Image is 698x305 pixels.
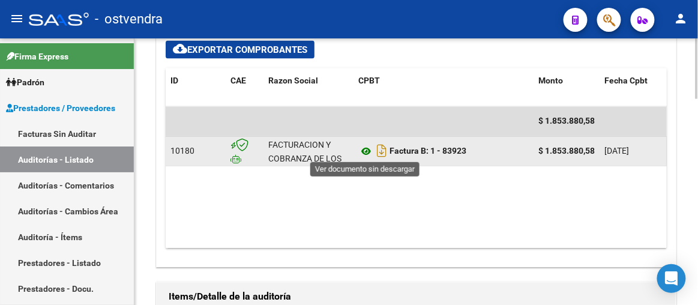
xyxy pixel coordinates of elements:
[657,264,686,293] div: Open Intercom Messenger
[173,44,307,55] span: Exportar Comprobantes
[604,76,648,86] span: Fecha Cpbt
[95,6,163,32] span: - ostvendra
[6,76,44,89] span: Padrón
[538,146,595,156] strong: $ 1.853.880,58
[170,146,194,156] span: 10180
[674,11,688,26] mat-icon: person
[604,146,629,156] span: [DATE]
[6,50,68,63] span: Firma Express
[166,41,314,59] button: Exportar Comprobantes
[173,42,187,56] mat-icon: cloud_download
[230,76,246,86] span: CAE
[534,68,600,108] datatable-header-cell: Monto
[10,11,24,26] mat-icon: menu
[166,68,226,108] datatable-header-cell: ID
[538,76,563,86] span: Monto
[268,76,318,86] span: Razon Social
[374,142,390,161] i: Descargar documento
[226,68,263,108] datatable-header-cell: CAE
[263,68,354,108] datatable-header-cell: Razon Social
[600,68,666,108] datatable-header-cell: Fecha Cpbt
[170,76,178,86] span: ID
[354,68,534,108] datatable-header-cell: CPBT
[390,147,466,157] strong: Factura B: 1 - 83923
[6,101,115,115] span: Prestadores / Proveedores
[358,76,380,86] span: CPBT
[538,116,595,126] span: $ 1.853.880,58
[268,139,349,193] div: FACTURACION Y COBRANZA DE LOS EFECTORES PUBLICOS S.E.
